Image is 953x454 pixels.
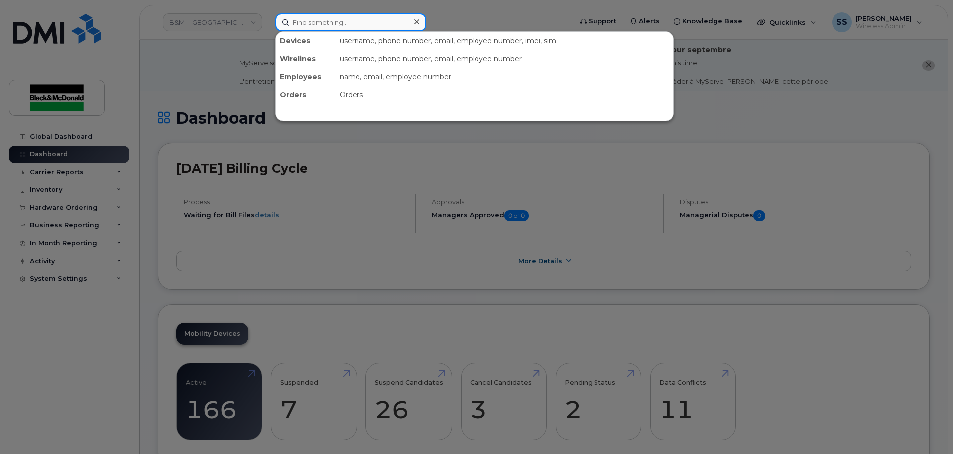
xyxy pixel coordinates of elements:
div: username, phone number, email, employee number [336,50,673,68]
div: Devices [276,32,336,50]
div: Orders [336,86,673,104]
div: name, email, employee number [336,68,673,86]
div: Wirelines [276,50,336,68]
div: Orders [276,86,336,104]
div: Employees [276,68,336,86]
div: username, phone number, email, employee number, imei, sim [336,32,673,50]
